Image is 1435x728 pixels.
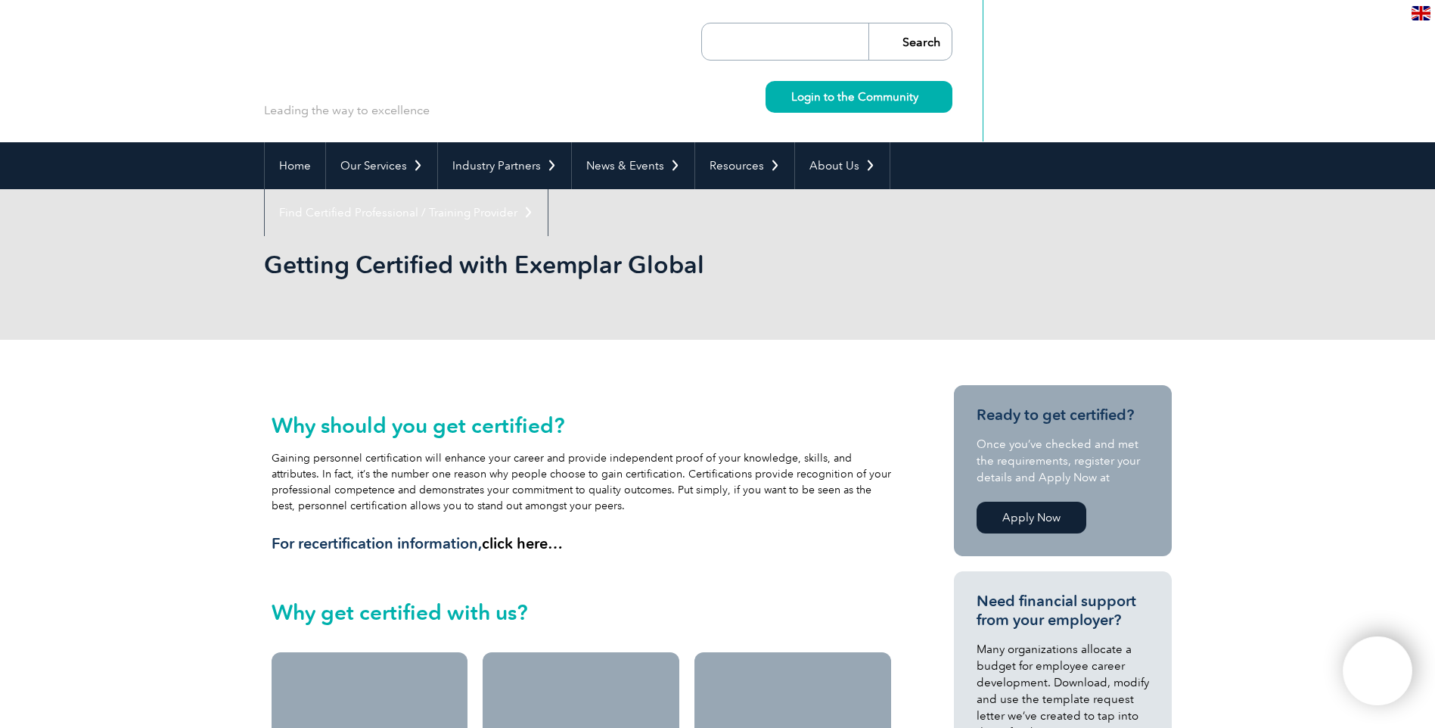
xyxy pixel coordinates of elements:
a: Find Certified Professional / Training Provider [265,189,548,236]
img: svg+xml;nitro-empty-id=MTEzNDoxMTY=-1;base64,PHN2ZyB2aWV3Qm94PSIwIDAgNDAwIDQwMCIgd2lkdGg9IjQwMCIg... [1359,652,1396,690]
a: News & Events [572,142,694,189]
p: Leading the way to excellence [264,102,430,119]
a: About Us [795,142,890,189]
h1: Getting Certified with Exemplar Global [264,250,845,279]
a: Resources [695,142,794,189]
a: Home [265,142,325,189]
h2: Why should you get certified? [272,413,892,437]
img: en [1412,6,1430,20]
h2: Why get certified with us? [272,600,892,624]
h3: Need financial support from your employer? [977,592,1149,630]
a: Login to the Community [766,81,952,113]
a: Our Services [326,142,437,189]
p: Once you’ve checked and met the requirements, register your details and Apply Now at [977,436,1149,486]
img: svg+xml;nitro-empty-id=MzYyOjIyMw==-1;base64,PHN2ZyB2aWV3Qm94PSIwIDAgMTEgMTEiIHdpZHRoPSIxMSIgaGVp... [918,92,927,101]
a: Industry Partners [438,142,571,189]
a: click here… [482,534,563,552]
a: Apply Now [977,502,1086,534]
h3: For recertification information, [272,534,892,553]
h3: Ready to get certified? [977,406,1149,425]
div: Gaining personnel certification will enhance your career and provide independent proof of your kn... [272,413,892,553]
input: Search [868,23,952,60]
